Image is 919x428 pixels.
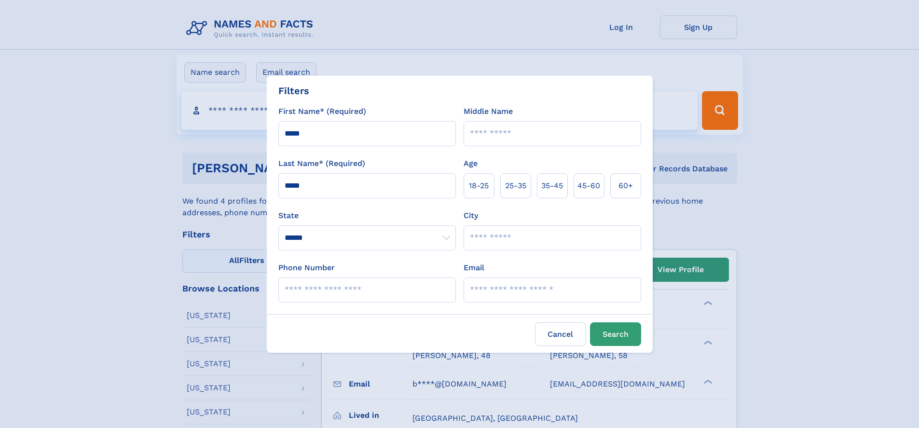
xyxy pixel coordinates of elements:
span: 45‑60 [577,180,600,192]
label: Cancel [535,322,586,346]
label: City [464,210,478,221]
label: Age [464,158,478,169]
span: 25‑35 [505,180,526,192]
label: First Name* (Required) [278,106,366,117]
span: 60+ [618,180,633,192]
label: Last Name* (Required) [278,158,365,169]
span: 35‑45 [541,180,563,192]
button: Search [590,322,641,346]
label: Phone Number [278,262,335,274]
label: State [278,210,456,221]
label: Middle Name [464,106,513,117]
label: Email [464,262,484,274]
div: Filters [278,83,309,98]
span: 18‑25 [469,180,489,192]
